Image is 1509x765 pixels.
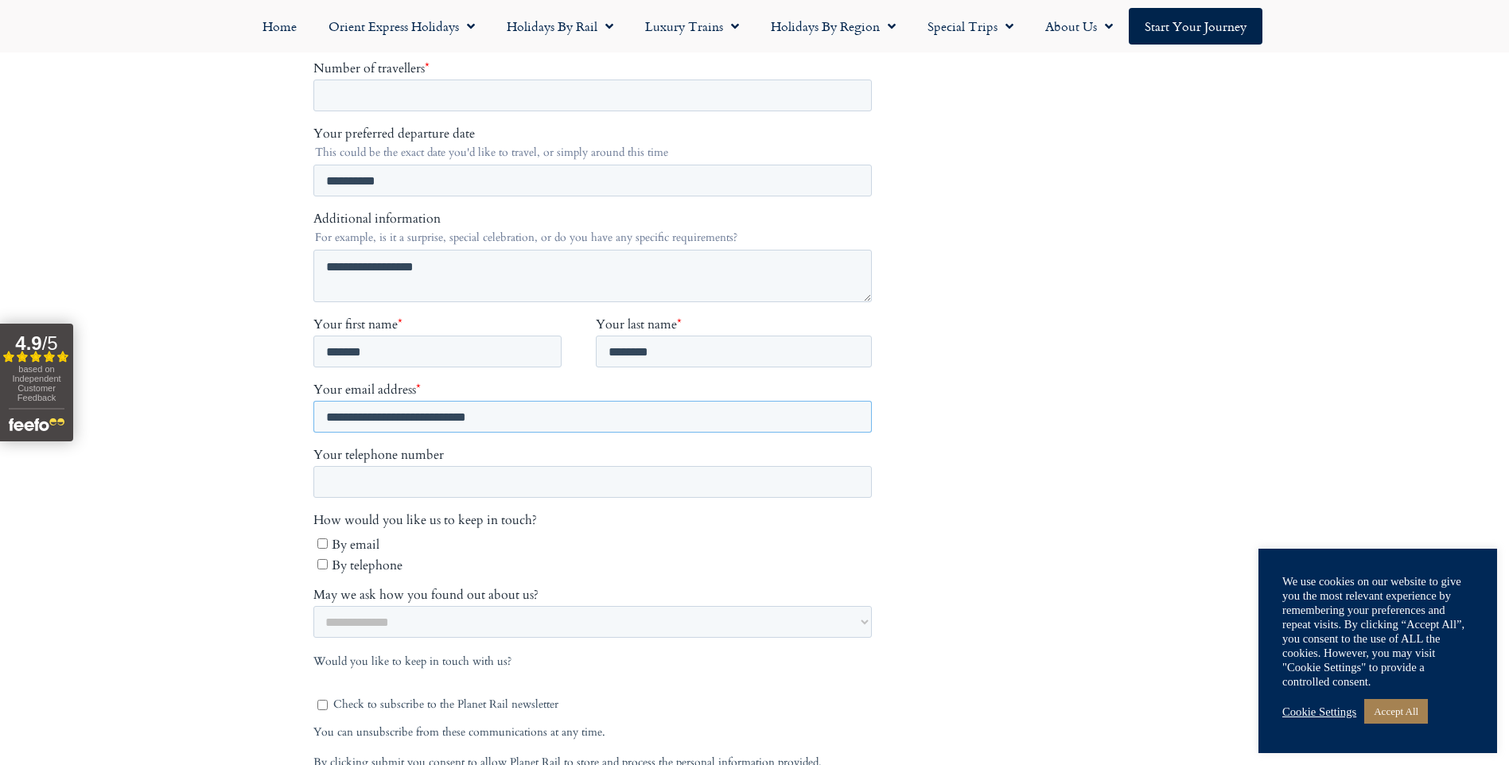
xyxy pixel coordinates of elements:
[1364,699,1428,724] a: Accept All
[1282,574,1473,689] div: We use cookies on our website to give you the most relevant experience by remembering your prefer...
[755,8,912,45] a: Holidays by Region
[313,8,491,45] a: Orient Express Holidays
[1282,705,1356,719] a: Cookie Settings
[8,8,1501,45] nav: Menu
[1029,8,1129,45] a: About Us
[1129,8,1262,45] a: Start your Journey
[247,8,313,45] a: Home
[491,8,629,45] a: Holidays by Rail
[912,8,1029,45] a: Special Trips
[629,8,755,45] a: Luxury Trains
